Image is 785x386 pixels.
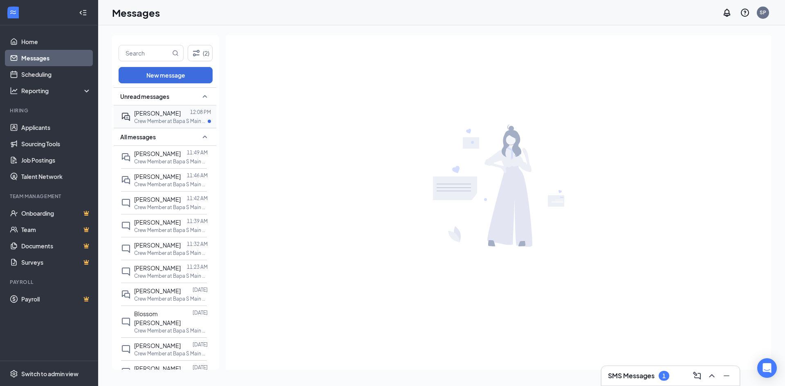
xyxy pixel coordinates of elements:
svg: SmallChevronUp [200,91,210,101]
p: 11:32 AM [187,241,208,248]
svg: DoubleChat [121,290,131,299]
p: Crew Member at Bapa S Main St LLC [134,227,208,234]
h3: SMS Messages [608,371,655,380]
div: Reporting [21,87,92,95]
a: Messages [21,50,91,66]
svg: Notifications [722,8,732,18]
svg: DoubleChat [121,175,131,185]
span: [PERSON_NAME] [134,264,181,272]
p: 12:08 PM [190,109,211,116]
svg: ChatInactive [121,244,131,254]
p: 11:39 AM [187,218,208,225]
span: [PERSON_NAME] [134,173,181,180]
p: [DATE] [193,309,208,316]
p: Crew Member at Bapa S Main St LLC [134,118,208,125]
button: Filter (2) [188,45,213,61]
div: Open Intercom Messenger [757,358,777,378]
a: SurveysCrown [21,254,91,270]
p: Crew Member at Bapa S Main St LLC [134,250,208,257]
span: Unread messages [120,92,169,100]
svg: ChatInactive [121,344,131,354]
div: SP [760,9,766,16]
svg: DoubleChat [121,152,131,162]
div: Payroll [10,279,90,286]
a: Home [21,33,91,50]
svg: ChatInactive [121,221,131,231]
a: OnboardingCrown [21,205,91,221]
p: [DATE] [193,364,208,371]
p: 11:23 AM [187,263,208,270]
span: [PERSON_NAME] [134,241,181,249]
p: [DATE] [193,341,208,348]
span: [PERSON_NAME] [134,219,181,226]
svg: Minimize [722,371,731,381]
p: Crew Member at Bapa S Main St LLC [134,327,208,334]
span: All messages [120,133,156,141]
svg: Analysis [10,87,18,95]
p: [DATE] [193,286,208,293]
p: 11:42 AM [187,195,208,202]
input: Search [119,45,170,61]
a: DocumentsCrown [21,238,91,254]
p: 11:46 AM [187,172,208,179]
svg: ComposeMessage [692,371,702,381]
button: Minimize [720,369,733,382]
span: [PERSON_NAME] [134,109,181,117]
button: ChevronUp [705,369,718,382]
div: 1 [662,373,666,379]
svg: MagnifyingGlass [172,50,179,56]
a: Job Postings [21,152,91,168]
svg: Collapse [79,9,87,17]
span: [PERSON_NAME] [134,287,181,295]
div: Switch to admin view [21,370,78,378]
span: [PERSON_NAME] [134,150,181,157]
svg: Filter [191,48,201,58]
a: Applicants [21,119,91,136]
svg: ChatInactive [121,367,131,377]
svg: ChatInactive [121,198,131,208]
a: TeamCrown [21,221,91,238]
svg: ActiveDoubleChat [121,112,131,122]
p: Crew Member at Bapa S Main St LLC [134,158,208,165]
span: [PERSON_NAME] [134,342,181,349]
svg: ChatInactive [121,267,131,277]
a: Talent Network [21,168,91,185]
span: [PERSON_NAME] [134,365,181,372]
svg: WorkstreamLogo [9,8,17,16]
svg: ChatInactive [121,317,131,327]
button: New message [119,67,213,83]
svg: ChevronUp [707,371,717,381]
a: Sourcing Tools [21,136,91,152]
p: Crew Member at Bapa S Main St LLC [134,272,208,279]
span: [PERSON_NAME] [134,196,181,203]
p: Crew Member at Bapa S Main St LLC [134,350,208,357]
p: Crew Member at Bapa S Main St LLC [134,181,208,188]
a: Scheduling [21,66,91,83]
p: Crew Member at Bapa S Main St LLC [134,204,208,211]
h1: Messages [112,6,160,20]
div: Hiring [10,107,90,114]
svg: Settings [10,370,18,378]
span: Blossom [PERSON_NAME] [134,310,181,326]
a: PayrollCrown [21,291,91,307]
div: Team Management [10,193,90,200]
svg: SmallChevronUp [200,132,210,142]
button: ComposeMessage [691,369,704,382]
p: Crew Member at Bapa S Main St LLC [134,295,208,302]
p: 11:49 AM [187,149,208,156]
svg: QuestionInfo [740,8,750,18]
